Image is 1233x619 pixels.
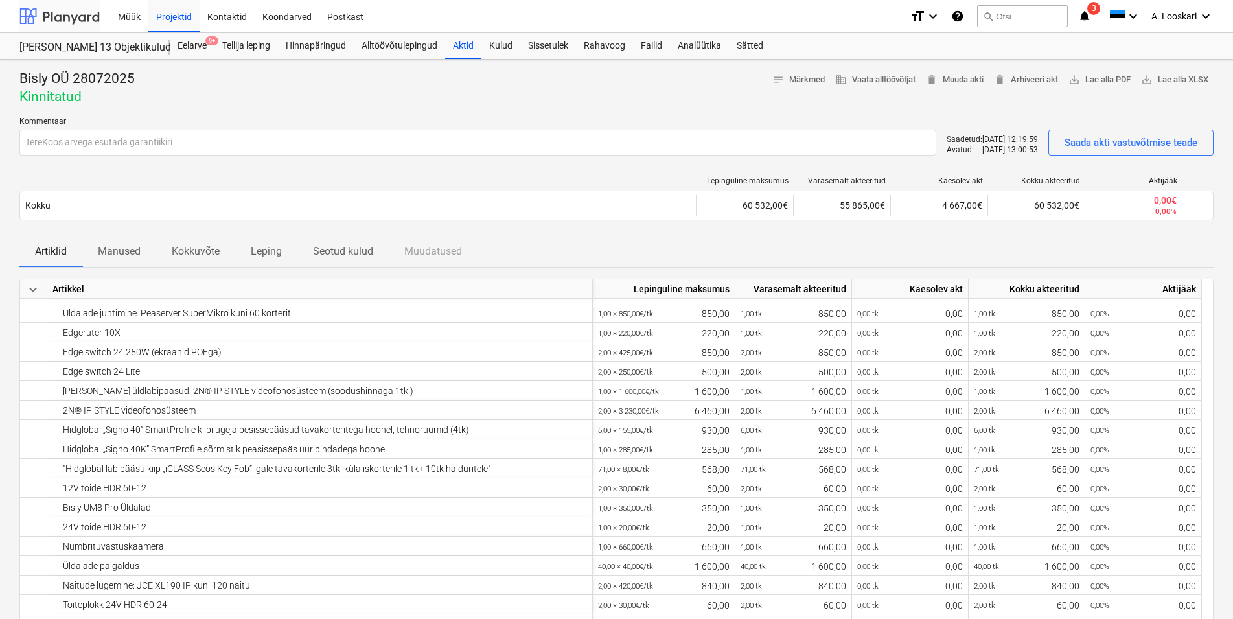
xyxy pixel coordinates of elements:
small: 0,00 tk [857,484,879,493]
div: 930,00 [598,420,730,440]
div: 0,00 [1090,381,1196,401]
div: 285,00 [598,439,730,460]
div: 0,00€ [1090,195,1177,205]
div: 850,00 [741,303,846,323]
small: 2,00 tk [974,601,995,610]
div: Toiteplokk 24V HDR 60-24 [52,595,587,614]
small: 71,00 tk [974,465,999,474]
div: 0,00 [857,381,963,401]
p: Avatud : [947,145,974,156]
small: 1,00 × 220,00€ / tk [598,329,653,338]
small: 2,00 tk [974,484,995,493]
div: "Hidglobal läbipääsu kiip „iCLASS Seos Key Fob” igale tavakorterile 3tk, külaliskorterile 1 tk+ 1... [52,459,587,478]
p: Kinnitatud [19,88,135,106]
div: 0,00 [857,595,963,615]
div: 0,00 [857,401,963,421]
small: 0,00 tk [857,406,879,415]
small: 1,00 × 20,00€ / tk [598,523,649,532]
div: 0,00 [857,576,963,596]
small: 0,00 tk [857,562,879,571]
small: 2,00 tk [741,368,762,377]
a: Rahavoog [576,33,633,59]
p: Kokku [25,199,51,212]
small: 2,00 tk [741,406,762,415]
small: 2,00 tk [974,348,995,357]
div: Numbrituvastuskaamera [52,537,587,556]
a: Hinnapäringud [278,33,354,59]
small: 1,00 tk [974,329,995,338]
div: Kokku akteeritud [993,176,1080,185]
small: 1,00 tk [741,329,762,338]
span: Märkmed [772,73,825,88]
small: 2,00 × 250,00€ / tk [598,368,653,377]
div: 0,00 [857,459,963,479]
div: Analüütika [670,33,729,59]
small: 0,00 tk [857,426,879,435]
button: Arhiveeri akt [989,70,1063,90]
iframe: Chat Widget [1168,557,1233,619]
div: 0,00 [1090,401,1196,421]
a: Aktid [445,33,481,59]
small: 0,00 tk [857,581,879,590]
div: 0,00 [1090,439,1196,460]
small: 1,00 tk [741,309,762,318]
button: Lae alla XLSX [1136,70,1214,90]
small: 0,00% [1090,329,1109,338]
div: 20,00 [974,517,1079,537]
small: 1,00 tk [974,504,995,513]
small: 40,00 tk [741,562,766,571]
div: 0,00 [857,517,963,537]
small: 0,00% [1090,484,1109,493]
div: 0,00 [857,362,963,382]
span: Muuda akti [926,73,984,88]
div: 1 600,00 [974,381,1079,401]
small: 2,00 tk [974,581,995,590]
small: 0,00% [1090,523,1109,532]
div: Üldalade paigaldus [52,556,587,576]
div: [PERSON_NAME] üldläbipääsud: 2N® IP STYLE videofonosüsteem (soodushinnaga 1tk!) [52,381,587,401]
div: 850,00 [598,342,730,362]
small: 40,00 × 40,00€ / tk [598,562,653,571]
div: 1 600,00 [741,556,846,576]
div: 0,00 [1090,323,1196,343]
small: 0,00% [1090,406,1109,415]
p: Manused [98,244,141,259]
button: Vaata alltöövõtjat [830,70,921,90]
small: 1,00 × 850,00€ / tk [598,309,653,318]
div: 0,00 [857,537,963,557]
div: 6 460,00 [974,401,1079,421]
p: Bisly OÜ 28072025 [19,70,135,88]
div: 2N® IP STYLE videofonosüsteem [52,401,587,420]
div: 60,00 [974,595,1079,615]
span: delete [994,74,1006,86]
small: 2,00 × 30,00€ / tk [598,601,649,610]
div: 0,00 [1090,498,1196,518]
span: Vaata alltöövõtjat [835,73,916,88]
div: Käesolev akt [896,176,983,185]
small: 1,00 tk [974,523,995,532]
span: delete [926,74,938,86]
p: Leping [251,244,282,259]
div: 0,00 [1090,342,1196,362]
div: Edgeruter 10X [52,323,587,342]
p: [DATE] 13:00:53 [982,145,1038,156]
div: 350,00 [974,498,1079,518]
p: Artiklid [35,244,67,259]
small: 0,00 tk [857,543,879,552]
small: 40,00 tk [974,562,999,571]
small: 0,00% [1090,543,1109,552]
div: 220,00 [598,323,730,343]
div: 0,00 [857,323,963,343]
a: Eelarve9+ [170,33,214,59]
small: 1,00 tk [974,543,995,552]
small: 2,00 × 3 230,00€ / tk [598,406,659,415]
div: 850,00 [598,303,730,323]
div: 840,00 [974,576,1079,596]
small: 71,00 tk [741,465,766,474]
small: 1,00 × 660,00€ / tk [598,543,653,552]
div: 0,00 [1090,537,1196,557]
div: 850,00 [974,303,1079,323]
div: 930,00 [974,420,1079,440]
small: 2,00 tk [741,348,762,357]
